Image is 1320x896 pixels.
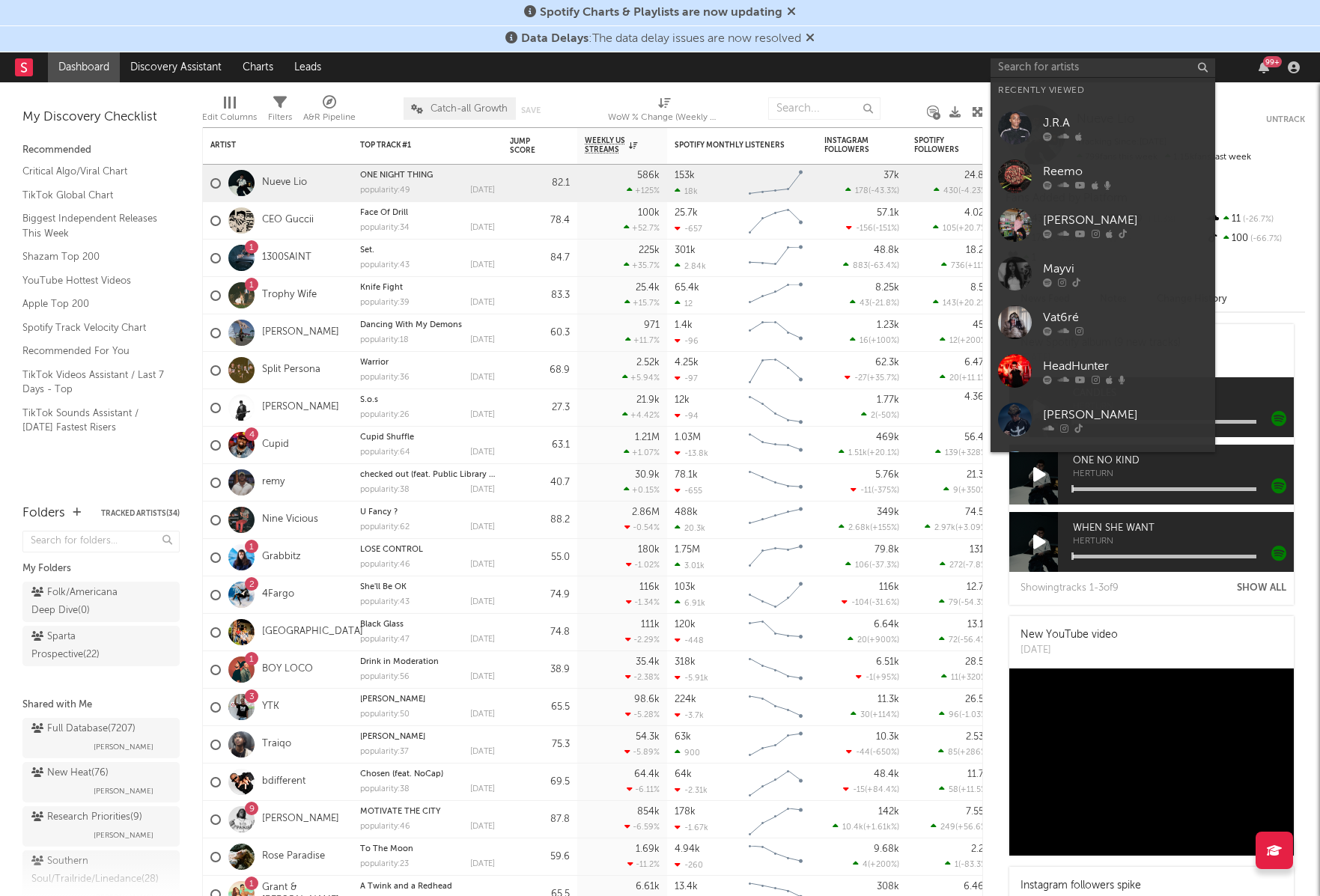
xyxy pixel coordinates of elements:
span: -27 [854,374,867,383]
a: Warrior [360,359,389,367]
div: WoW % Change (Weekly US Streams) [608,109,720,127]
span: +3.09 % [958,524,987,532]
a: MOTIVATE THE CITY [360,808,440,816]
div: Recommended [22,141,180,159]
div: popularity: 26 [360,411,410,419]
div: ( ) [839,448,899,457]
a: bdifferent [262,775,305,788]
div: +15.7 % [624,298,660,308]
div: 40.7 [510,474,570,492]
div: [DATE] [470,486,495,494]
div: 11 [1205,210,1305,229]
span: 12 [949,337,958,345]
div: New Heat ( 76 ) [31,764,109,782]
div: +4.42 % [622,410,660,420]
a: [PERSON_NAME] [262,326,339,339]
span: Dismiss [806,33,815,45]
div: ( ) [839,522,899,532]
div: +35.7 % [624,260,660,270]
a: Rose Paradise [262,850,325,863]
a: YTK [262,701,279,713]
a: Drink in Moderation [360,658,439,666]
div: 1.23k [877,320,899,330]
div: Set. [360,246,495,255]
div: [DATE] [470,411,495,419]
a: Nueve Lio [262,177,307,189]
div: ( ) [843,260,899,270]
div: ( ) [935,448,989,457]
span: 883 [853,262,868,270]
div: 37k [883,171,899,180]
a: New Heat(76)[PERSON_NAME] [22,762,180,802]
div: 153k [675,171,695,180]
span: -66.7 % [1248,235,1282,243]
a: Face Of Drill [360,209,408,217]
a: 4Fargo [262,588,294,601]
a: Trophy Wife [262,289,317,302]
a: [PERSON_NAME] [262,813,339,826]
div: ( ) [851,485,899,495]
span: 2.68k [848,524,870,532]
div: 4.36k [964,392,989,402]
div: Vat6ré [1043,308,1208,326]
span: -151 % [875,225,897,233]
input: Search for artists [991,58,1215,77]
div: 74.5k [965,508,989,517]
div: popularity: 43 [360,261,410,269]
span: +200 % [960,337,987,345]
div: Sparta Prospective ( 22 ) [31,628,137,664]
div: 84.7 [510,249,570,267]
div: [DATE] [470,224,495,232]
div: Folk/Americana Deep Dive ( 0 ) [31,584,137,620]
div: Edit Columns [202,90,257,133]
div: 24.8k [964,171,989,180]
div: [DATE] [470,299,495,307]
div: +125 % [627,186,660,195]
div: 27.3 [510,399,570,417]
a: CEO Guccii [262,214,314,227]
a: [PERSON_NAME] [360,733,425,741]
div: 12k [675,395,690,405]
div: 48.8k [874,246,899,255]
a: HeadHunter [991,347,1215,395]
div: [DATE] [470,186,495,195]
div: [DATE] [470,448,495,457]
a: ONE NIGHT THING [360,171,433,180]
svg: Chart title [742,240,809,277]
span: Catch-all Growth [431,104,508,114]
a: Dashboard [48,52,120,82]
div: 488k [675,508,698,517]
div: 1.4k [675,320,693,330]
div: 2.52k [636,358,660,368]
a: Full Database(7207)[PERSON_NAME] [22,718,180,758]
div: 0 [914,389,989,426]
div: 225k [639,246,660,255]
div: 6.47k [964,358,989,368]
div: ( ) [940,373,989,383]
span: +20.7 % [958,225,987,233]
span: 43 [860,299,869,308]
div: ( ) [933,223,989,233]
a: Traiqo [262,738,291,751]
span: 2.97k [934,524,955,532]
div: [PERSON_NAME] [1043,211,1208,229]
a: To The Moon [360,845,413,853]
div: ( ) [850,335,899,345]
div: 82.1 [510,174,570,192]
div: 20.3k [675,523,705,533]
div: Full Database ( 7207 ) [31,720,136,738]
div: [DATE] [470,374,495,382]
a: TikTok Sounds Assistant / [DATE] Fastest Risers [22,405,165,436]
a: [PERSON_NAME] [991,395,1215,444]
div: ( ) [934,186,989,195]
div: 12 [675,299,693,308]
span: 2 [871,412,875,420]
div: Mayvi [1043,260,1208,278]
a: IV [PERSON_NAME] [991,444,1215,493]
div: 65.4k [675,283,699,293]
div: checked out (feat. Public Library Commute) [360,471,495,479]
a: Apple Top 200 [22,296,165,312]
div: ( ) [943,485,989,495]
div: 56.4k [964,433,989,442]
div: ( ) [941,260,989,270]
